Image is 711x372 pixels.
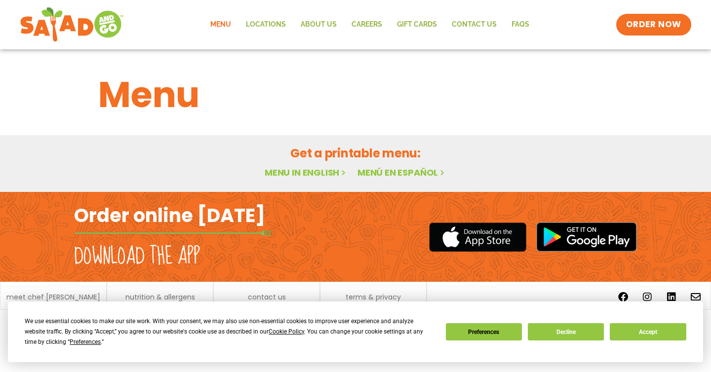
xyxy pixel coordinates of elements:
[98,145,613,162] h2: Get a printable menu:
[125,294,195,300] a: nutrition & allergens
[504,13,537,36] a: FAQs
[70,338,101,345] span: Preferences
[357,166,446,179] a: Menú en español
[344,13,390,36] a: Careers
[346,294,401,300] a: terms & privacy
[390,13,444,36] a: GIFT CARDS
[74,243,200,270] h2: Download the app
[444,13,504,36] a: Contact Us
[265,166,348,179] a: Menu in English
[616,14,691,36] a: ORDER NOW
[8,301,703,362] div: Cookie Consent Prompt
[293,13,344,36] a: About Us
[98,68,613,121] h1: Menu
[536,222,637,252] img: google_play
[248,294,286,300] a: contact us
[74,203,265,227] h2: Order online [DATE]
[238,13,293,36] a: Locations
[528,323,604,340] button: Decline
[20,5,124,44] img: new-SAG-logo-768×292
[269,328,304,335] span: Cookie Policy
[25,316,434,347] div: We use essential cookies to make our site work. With your consent, we may also use non-essential ...
[610,323,686,340] button: Accept
[429,221,526,253] img: appstore
[6,294,100,300] a: meet chef [PERSON_NAME]
[446,323,522,340] button: Preferences
[626,19,681,31] span: ORDER NOW
[203,13,238,36] a: Menu
[203,13,537,36] nav: Menu
[74,230,272,236] img: fork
